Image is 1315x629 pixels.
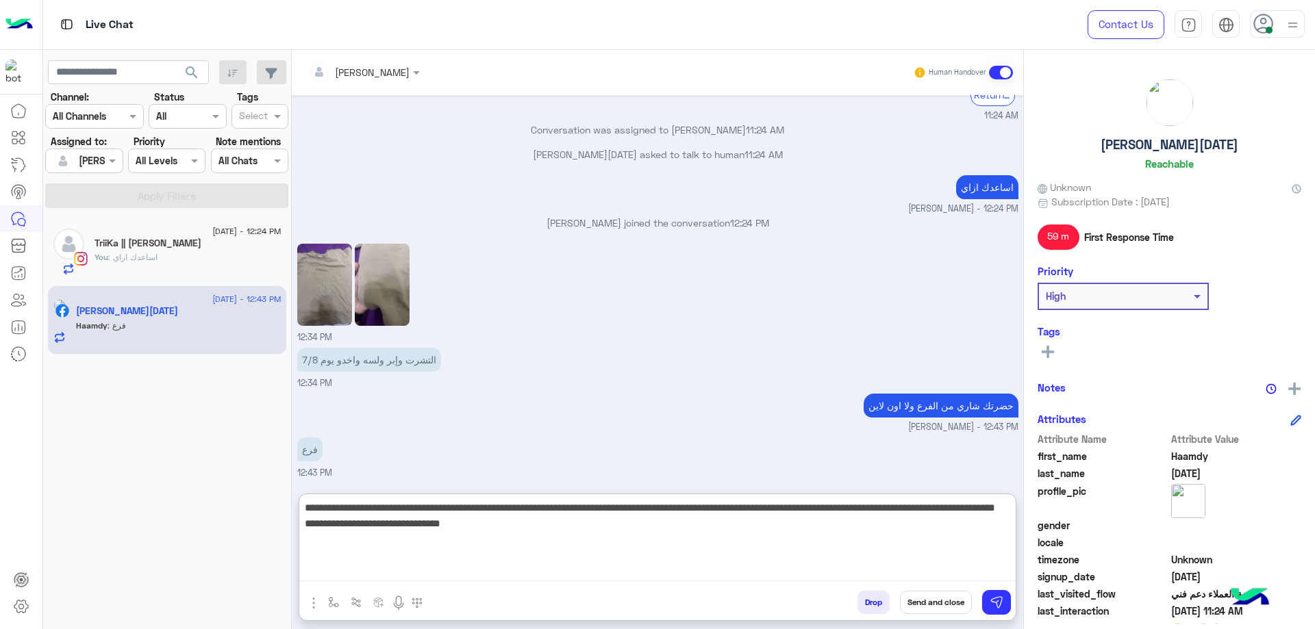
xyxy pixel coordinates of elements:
img: tab [1218,17,1234,33]
label: Assigned to: [51,134,107,149]
img: hulul-logo.png [1226,574,1274,622]
span: Unknown [1038,180,1091,194]
span: 12:43 PM [297,467,332,478]
img: Facebook [55,304,69,318]
p: [PERSON_NAME][DATE] asked to talk to human [297,147,1018,162]
a: Contact Us [1088,10,1164,39]
a: tab [1175,10,1202,39]
label: Status [154,90,184,104]
h5: Haamdy Ramadan [76,305,178,317]
span: You [95,252,108,262]
img: notes [1266,383,1277,394]
span: Ramadan [1171,466,1302,480]
img: send attachment [305,595,322,611]
p: Conversation was assigned to [PERSON_NAME] [297,123,1018,137]
img: profile [1284,16,1301,34]
button: select flow [323,591,345,613]
small: Human Handover [929,67,986,78]
span: last_name [1038,466,1168,480]
label: Channel: [51,90,89,104]
img: Trigger scenario [351,597,362,608]
span: search [184,64,200,81]
span: Attribute Value [1171,432,1302,446]
button: Trigger scenario [345,591,368,613]
span: last_visited_flow [1038,587,1168,601]
span: 2025-08-24T08:24:43.141Z [1171,604,1302,618]
p: 24/8/2025, 12:43 PM [297,437,323,461]
span: [DATE] - 12:43 PM [212,293,281,305]
span: فرع [108,320,126,331]
img: Logo [5,10,33,39]
h6: Priority [1038,265,1073,277]
img: Image [297,244,352,326]
img: send voice note [390,595,407,611]
button: search [175,60,209,90]
span: locale [1038,535,1168,550]
img: defaultAdmin.png [53,151,73,170]
span: [PERSON_NAME] - 12:24 PM [908,203,1018,216]
img: select flow [328,597,339,608]
span: First Response Time [1084,230,1174,244]
p: 24/8/2025, 12:24 PM [956,175,1018,199]
img: create order [373,597,384,608]
span: timezone [1038,552,1168,567]
label: Tags [237,90,258,104]
span: 11:24 AM [746,124,784,136]
h5: [PERSON_NAME][DATE] [1101,137,1238,153]
img: defaultAdmin.png [53,229,84,259]
h6: Tags [1038,325,1301,337]
div: Select [237,108,268,126]
span: 12:34 PM [297,378,332,388]
span: null [1171,518,1302,532]
p: 24/8/2025, 12:34 PM [297,348,441,372]
button: Drop [857,591,890,614]
img: tab [1181,17,1197,33]
img: Image [355,244,410,326]
button: create order [368,591,390,613]
img: picture [1147,79,1193,126]
span: Haamdy [76,320,108,331]
label: Priority [134,134,165,149]
h5: TriiKa || محمد تريگةة [95,238,201,249]
span: profile_pic [1038,484,1168,515]
span: 12:24 PM [730,217,769,229]
img: picture [53,299,66,311]
img: Instagram [74,252,88,266]
h6: Attributes [1038,413,1086,425]
span: Subscription Date : [DATE] [1051,194,1170,209]
p: Live Chat [86,16,134,34]
img: add [1288,383,1301,395]
div: Return to Bot [970,84,1015,105]
span: [DATE] - 12:24 PM [212,225,281,238]
span: signup_date [1038,569,1168,584]
span: last_interaction [1038,604,1168,618]
label: Note mentions [216,134,281,149]
span: Unknown [1171,552,1302,567]
span: [PERSON_NAME] - 12:43 PM [908,421,1018,434]
span: gender [1038,518,1168,532]
button: Apply Filters [45,183,288,208]
span: خدمة العملاء دعم فني [1171,587,1302,601]
img: picture [1171,484,1205,518]
span: اساعدك ازاي [108,252,158,262]
span: Attribute Name [1038,432,1168,446]
h6: Notes [1038,381,1066,394]
h6: Reachable [1145,157,1194,170]
span: null [1171,535,1302,550]
p: 24/8/2025, 12:43 PM [864,394,1018,418]
span: 59 m [1038,224,1079,249]
span: first_name [1038,449,1168,463]
span: 11:24 AM [984,110,1018,123]
span: Haamdy [1171,449,1302,463]
button: Send and close [900,591,972,614]
img: tab [58,16,75,33]
span: 2025-03-10T17:53:40.821Z [1171,569,1302,584]
img: send message [990,595,1003,609]
img: 713415422032625 [5,60,30,84]
p: [PERSON_NAME] joined the conversation [297,216,1018,230]
span: 11:24 AM [744,149,783,160]
span: 12:34 PM [297,332,332,342]
img: make a call [412,598,423,608]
